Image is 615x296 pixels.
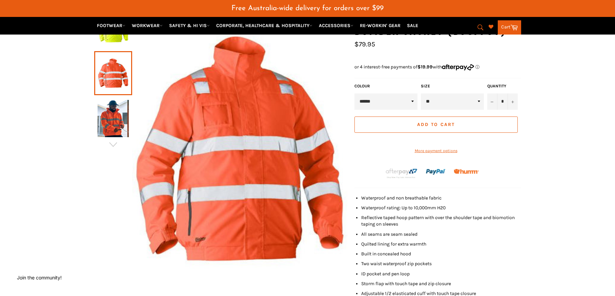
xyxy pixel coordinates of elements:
li: Quilted lining for extra warmth [361,241,521,247]
a: FOOTWEAR [94,20,128,31]
label: Size [421,83,484,89]
button: Join the community! [17,275,62,280]
button: Reduce item quantity by one [487,93,497,110]
li: Reflective taped hoop pattern with over the shoulder tape and biomotion taping on sleeves [361,214,521,228]
a: More payment options [354,148,518,154]
span: Free Australia-wide delivery for orders over $99 [231,5,384,12]
label: Quantity [487,83,518,89]
a: WORKWEAR [129,20,165,31]
a: SALE [404,20,421,31]
img: BISLEY Hi Vis Wet Weather Bomber Jacket (BJ6770T) - Workin' Gear [98,100,129,137]
li: All seams are seam sealed [361,231,521,237]
button: Add to Cart [354,117,518,133]
a: CORPORATE, HEALTHCARE & HOSPITALITY [213,20,315,31]
li: ID pocket and pen loop [361,271,521,277]
img: BISLEY Hi Vis Wet Weather Bomber Jacket (BJ6770T) - Workin' Gear [132,5,348,292]
span: Add to Cart [417,122,455,127]
a: ACCESSORIES [316,20,356,31]
img: Afterpay-Logo-on-dark-bg_large.png [385,168,418,179]
a: SAFETY & HI VIS [166,20,212,31]
a: Cart [498,20,521,35]
li: Waterproof rating: Up to 10,000mm H20 [361,205,521,211]
li: Waterproof and non breathable fabric [361,195,521,201]
img: Humm_core_logo_RGB-01_300x60px_small_195d8312-4386-4de7-b182-0ef9b6303a37.png [454,169,479,174]
a: RE-WORKIN' GEAR [357,20,403,31]
li: Two waist waterproof zip pockets [361,260,521,267]
li: Built in concealed hood [361,251,521,257]
label: COLOUR [354,83,417,89]
li: Storm flap with touch tape and zip closure [361,280,521,287]
img: paypal.png [426,162,446,182]
span: $79.95 [354,40,375,48]
button: Increase item quantity by one [508,93,518,110]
